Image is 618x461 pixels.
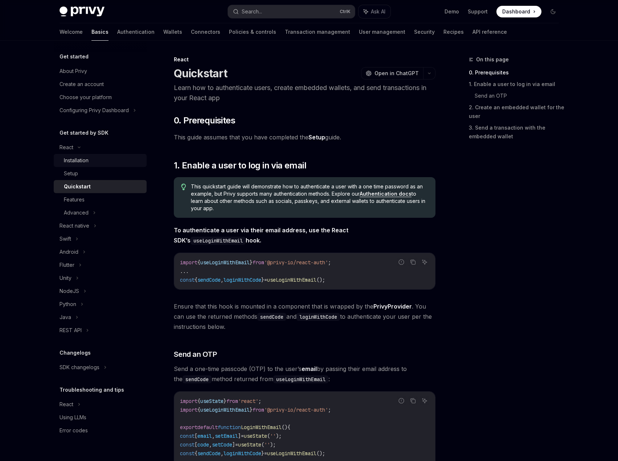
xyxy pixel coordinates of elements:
div: Flutter [60,261,74,269]
code: sendCode [257,313,286,321]
div: Java [60,313,71,322]
span: Send an OTP [174,349,217,359]
button: Search...CtrlK [228,5,355,18]
span: setCode [212,441,232,448]
span: '' [270,433,276,439]
div: Choose your platform [60,93,112,102]
span: email [197,433,212,439]
span: from [226,398,238,404]
span: LoginWithEmail [241,424,282,431]
span: } [250,407,253,413]
button: Ask AI [420,396,429,405]
a: User management [359,23,405,41]
span: const [180,277,195,283]
a: Dashboard [496,6,541,17]
strong: email [302,365,317,372]
span: [ [195,433,197,439]
a: Setup [54,167,147,180]
span: sendCode [197,277,221,283]
div: About Privy [60,67,87,76]
span: Open in ChatGPT [375,70,419,77]
span: = [241,433,244,439]
a: Connectors [191,23,220,41]
a: Demo [445,8,459,15]
div: Setup [64,169,78,178]
code: useLoginWithEmail [191,237,246,245]
a: Basics [91,23,109,41]
div: Create an account [60,80,104,89]
span: { [195,277,197,283]
a: Policies & controls [229,23,276,41]
button: Copy the contents from the code block [408,396,418,405]
button: Open in ChatGPT [361,67,423,79]
div: Python [60,300,76,309]
div: Error codes [60,426,88,435]
button: Toggle dark mode [547,6,559,17]
span: useState [244,433,267,439]
a: 2. Create an embedded wallet for the user [469,102,565,122]
a: Quickstart [54,180,147,193]
h5: Troubleshooting and tips [60,385,124,394]
span: Dashboard [502,8,530,15]
div: NodeJS [60,287,79,295]
span: , [221,277,224,283]
span: [ [195,441,197,448]
span: Ctrl K [340,9,351,15]
a: 3. Send a transaction with the embedded wallet [469,122,565,142]
span: useLoginWithEmail [267,450,316,457]
code: loginWithCode [296,313,340,321]
span: ( [261,441,264,448]
a: Error codes [54,424,147,437]
span: loginWithCode [224,277,261,283]
a: Installation [54,154,147,167]
button: Report incorrect code [397,396,406,405]
div: Unity [60,274,71,282]
span: (); [316,450,325,457]
span: ( [267,433,270,439]
a: About Privy [54,65,147,78]
h5: Get started by SDK [60,128,109,137]
span: = [264,450,267,457]
code: useLoginWithEmail [273,375,328,383]
div: Using LLMs [60,413,86,422]
span: { [197,259,200,266]
span: 'react' [238,398,258,404]
span: On this page [476,55,509,64]
span: ; [328,407,331,413]
span: useState [200,398,224,404]
span: (); [316,277,325,283]
h5: Get started [60,52,89,61]
a: Transaction management [285,23,350,41]
span: const [180,441,195,448]
span: { [197,407,200,413]
a: Authentication [117,23,155,41]
a: Send an OTP [475,90,565,102]
button: Report incorrect code [397,257,406,267]
div: Configuring Privy Dashboard [60,106,129,115]
div: Quickstart [64,182,91,191]
a: Authentication docs [360,191,412,197]
span: ); [270,441,276,448]
button: Ask AI [359,5,390,18]
span: code [197,441,209,448]
button: Copy the contents from the code block [408,257,418,267]
span: useLoginWithEmail [200,407,250,413]
svg: Tip [181,184,186,190]
span: ; [328,259,331,266]
span: = [264,277,267,283]
div: Search... [242,7,262,16]
div: React [60,400,73,409]
div: Swift [60,234,71,243]
a: Setup [308,134,325,141]
div: Installation [64,156,89,165]
span: const [180,433,195,439]
p: Learn how to authenticate users, create embedded wallets, and send transactions in your React app [174,83,435,103]
span: export [180,424,197,431]
div: Features [64,195,85,204]
span: import [180,407,197,413]
span: 1. Enable a user to log in via email [174,160,306,171]
div: React [60,143,73,152]
h1: Quickstart [174,67,228,80]
img: dark logo [60,7,105,17]
span: { [287,424,290,431]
